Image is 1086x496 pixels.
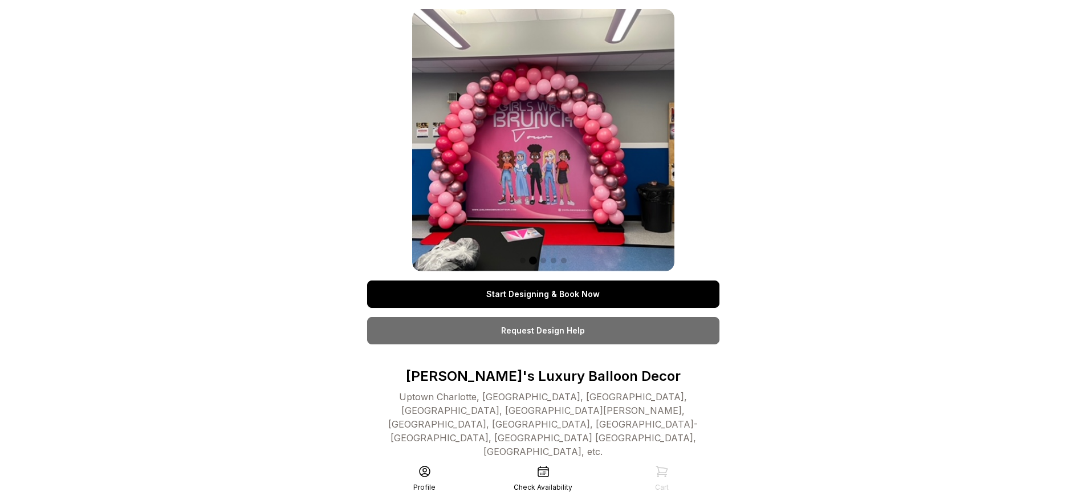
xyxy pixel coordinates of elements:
p: [PERSON_NAME]'s Luxury Balloon Decor [367,367,719,385]
div: Cart [655,483,669,492]
a: Start Designing & Book Now [367,280,719,308]
a: Request Design Help [367,317,719,344]
div: Profile [413,483,436,492]
div: Check Availability [514,483,572,492]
